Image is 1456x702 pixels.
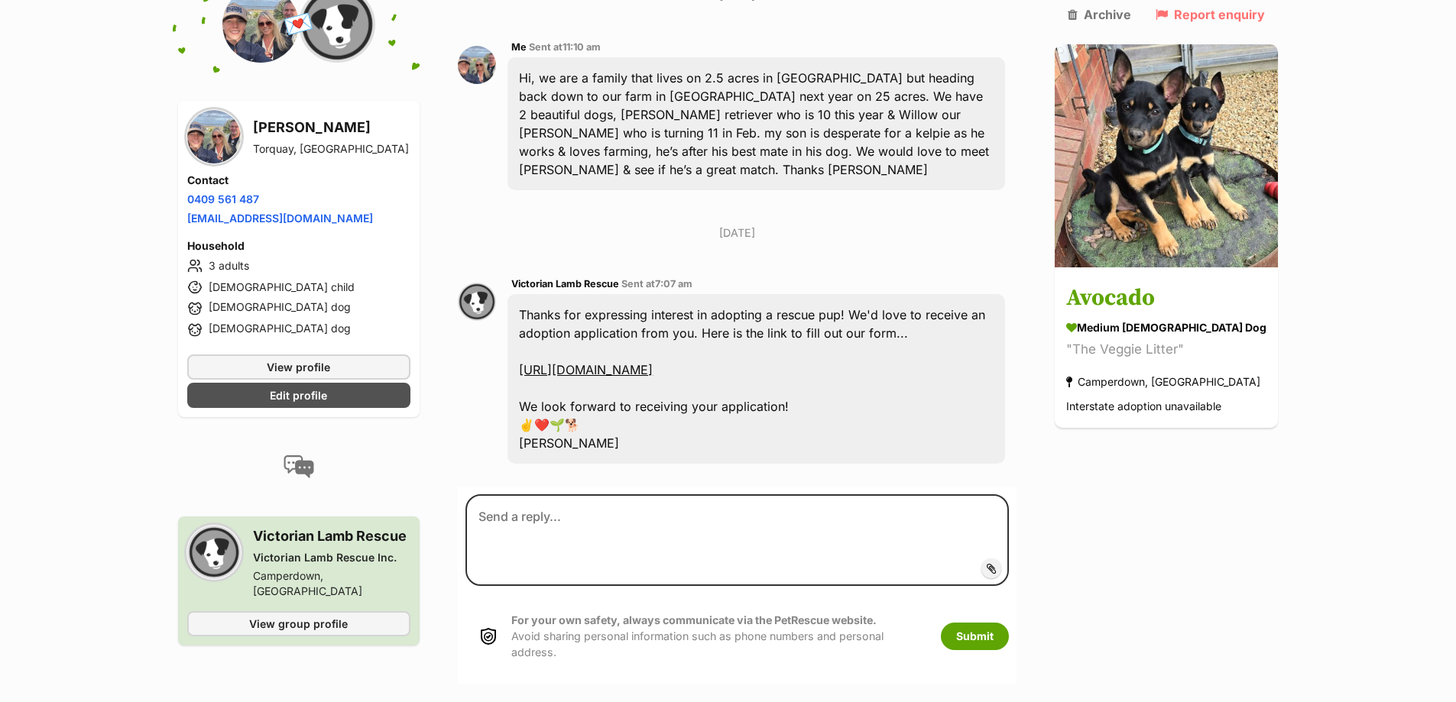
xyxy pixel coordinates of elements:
[655,278,692,290] span: 7:07 am
[1055,44,1278,267] img: Avocado
[941,623,1009,650] button: Submit
[284,455,314,478] img: conversation-icon-4a6f8262b818ee0b60e3300018af0b2d0b884aa5de6e9bcb8d3d4eeb1a70a7c4.svg
[270,387,327,403] span: Edit profile
[187,354,411,380] a: View profile
[1066,320,1266,336] div: medium [DEMOGRAPHIC_DATA] Dog
[511,613,877,626] strong: For your own safety, always communicate via the PetRescue website.
[458,46,496,84] img: Tania Millen profile pic
[507,57,1005,190] div: Hi, we are a family that lives on 2.5 acres in [GEOGRAPHIC_DATA] but heading back down to our far...
[507,294,1005,464] div: Thanks for expressing interest in adopting a rescue pup! We'd love to receive an adoption applica...
[621,278,692,290] span: Sent at
[1156,8,1265,21] a: Report enquiry
[187,192,259,205] a: 0409 561 487
[187,299,411,318] li: [DEMOGRAPHIC_DATA] dog
[187,321,411,339] li: [DEMOGRAPHIC_DATA] dog
[282,8,316,40] span: 💌
[267,359,330,375] span: View profile
[1066,340,1266,361] div: "The Veggie Litter"
[1055,270,1278,429] a: Avocado medium [DEMOGRAPHIC_DATA] Dog "The Veggie Litter" Camperdown, [GEOGRAPHIC_DATA] Interstat...
[253,141,409,157] div: Torquay, [GEOGRAPHIC_DATA]
[458,225,1017,241] p: [DATE]
[253,117,409,138] h3: [PERSON_NAME]
[187,212,373,225] a: [EMAIL_ADDRESS][DOMAIN_NAME]
[511,278,619,290] span: Victorian Lamb Rescue
[187,278,411,296] li: [DEMOGRAPHIC_DATA] child
[1066,282,1266,316] h3: Avocado
[458,283,496,321] img: Victorian Lamb Rescue profile pic
[529,41,601,53] span: Sent at
[187,257,411,275] li: 3 adults
[253,568,411,599] div: Camperdown, [GEOGRAPHIC_DATA]
[1066,400,1221,413] span: Interstate adoption unavailable
[187,110,241,163] img: Tania Millen profile pic
[519,362,653,377] a: [URL][DOMAIN_NAME]
[187,173,411,188] h4: Contact
[1068,8,1131,21] a: Archive
[249,616,348,632] span: View group profile
[253,526,411,547] h3: Victorian Lamb Rescue
[187,526,241,579] img: Victorian Lamb Rescue Inc. profile pic
[187,611,411,636] a: View group profile
[563,41,601,53] span: 11:10 am
[253,550,411,565] div: Victorian Lamb Rescue Inc.
[1066,372,1260,393] div: Camperdown, [GEOGRAPHIC_DATA]
[187,238,411,254] h4: Household
[511,41,527,53] span: Me
[187,383,411,408] a: Edit profile
[511,612,926,661] p: Avoid sharing personal information such as phone numbers and personal address.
